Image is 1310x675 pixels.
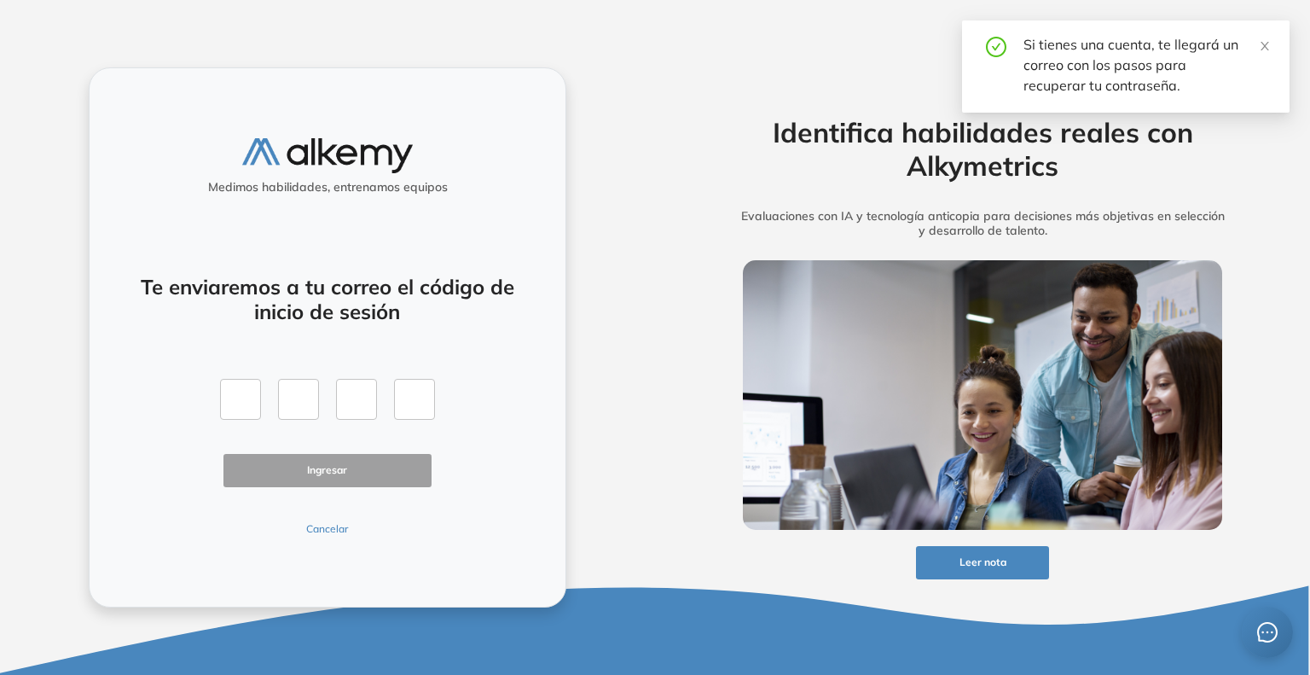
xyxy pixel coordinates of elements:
button: Cancelar [223,521,432,537]
h4: Te enviaremos a tu correo el código de inicio de sesión [135,275,520,324]
h5: Medimos habilidades, entrenamos equipos [96,180,559,195]
h2: Identifica habilidades reales con Alkymetrics [716,116,1249,182]
span: message [1257,622,1278,643]
button: Ingresar [223,454,432,487]
span: check-circle [986,34,1006,57]
img: img-more-info [743,260,1222,530]
span: close [1259,40,1271,52]
button: Leer nota [916,546,1049,579]
h5: Evaluaciones con IA y tecnología anticopia para decisiones más objetivas en selección y desarroll... [716,209,1249,238]
img: logo-alkemy [242,138,413,173]
div: Si tienes una cuenta, te llegará un correo con los pasos para recuperar tu contraseña. [1023,34,1269,96]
